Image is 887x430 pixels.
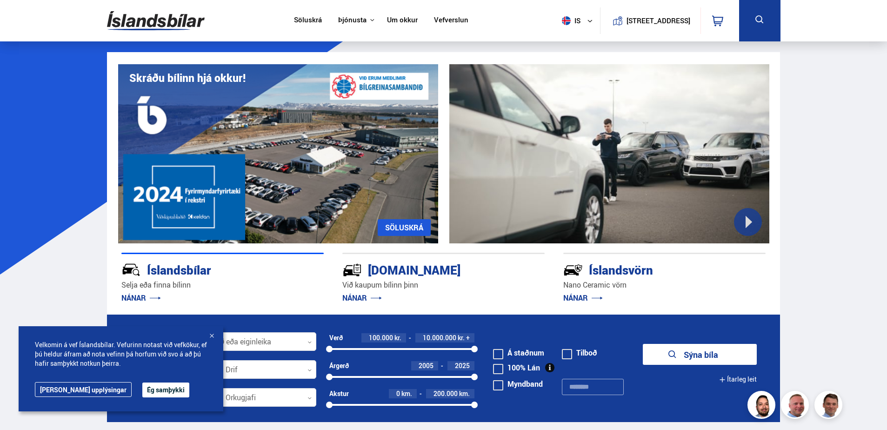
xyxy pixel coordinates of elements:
span: 10.000.000 [423,333,456,342]
a: Vefverslun [434,16,468,26]
p: Við kaupum bílinn þinn [342,280,545,290]
button: Ítarleg leit [719,369,757,390]
button: Þjónusta [338,16,367,25]
span: + [466,334,470,342]
span: km. [401,390,412,397]
label: Á staðnum [493,349,544,356]
button: is [558,7,600,34]
button: [STREET_ADDRESS] [630,17,687,25]
span: 2005 [419,361,433,370]
a: NÁNAR [563,293,603,303]
div: Akstur [329,390,349,397]
img: eKx6w-_Home_640_.png [118,64,438,243]
p: Nano Ceramic vörn [563,280,766,290]
img: nhp88E3Fdnt1Opn2.png [749,392,777,420]
a: NÁNAR [121,293,161,303]
img: JRvxyua_JYH6wB4c.svg [121,260,141,280]
a: [STREET_ADDRESS] [605,7,695,34]
span: 100.000 [369,333,393,342]
label: Myndband [493,380,543,388]
a: Söluskrá [294,16,322,26]
span: 2025 [455,361,470,370]
span: km. [459,390,470,397]
span: is [558,16,581,25]
label: Tilboð [562,349,597,356]
label: 100% Lán [493,364,540,371]
span: Velkomin á vef Íslandsbílar. Vefurinn notast við vefkökur, ef þú heldur áfram að nota vefinn þá h... [35,340,207,368]
span: 200.000 [433,389,458,398]
img: tr5P-W3DuiFaO7aO.svg [342,260,362,280]
span: 0 [396,389,400,398]
a: Um okkur [387,16,418,26]
img: siFngHWaQ9KaOqBr.png [782,392,810,420]
img: FbJEzSuNWCJXmdc-.webp [816,392,844,420]
p: Selja eða finna bílinn [121,280,324,290]
div: [DOMAIN_NAME] [342,261,512,277]
h1: Skráðu bílinn hjá okkur! [129,72,246,84]
button: Sýna bíla [643,344,757,365]
a: [PERSON_NAME] upplýsingar [35,382,132,397]
img: svg+xml;base64,PHN2ZyB4bWxucz0iaHR0cDovL3d3dy53My5vcmcvMjAwMC9zdmciIHdpZHRoPSI1MTIiIGhlaWdodD0iNT... [562,16,571,25]
div: Íslandsvörn [563,261,733,277]
div: Árgerð [329,362,349,370]
button: Ég samþykki [142,383,189,397]
a: SÖLUSKRÁ [378,219,431,236]
div: Verð [329,334,343,342]
img: -Svtn6bYgwAsiwNX.svg [563,260,583,280]
span: kr. [458,334,465,342]
a: NÁNAR [342,293,382,303]
div: Íslandsbílar [121,261,291,277]
span: kr. [394,334,401,342]
img: G0Ugv5HjCgRt.svg [107,6,205,36]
